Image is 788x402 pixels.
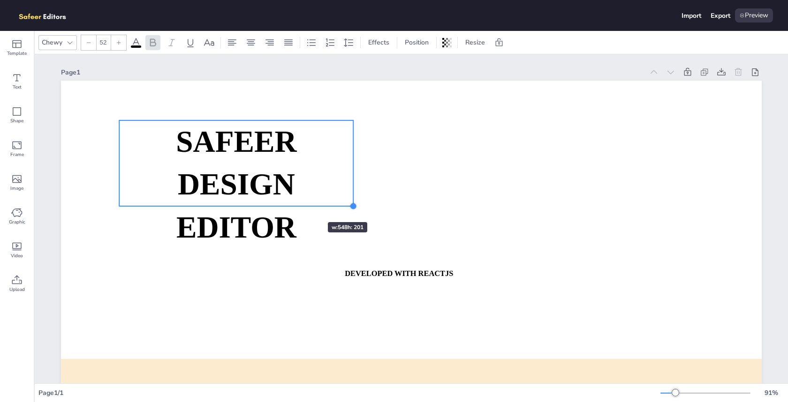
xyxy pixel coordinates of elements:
[10,117,23,125] span: Shape
[9,286,25,293] span: Upload
[403,38,431,47] span: Position
[38,388,660,397] div: Page 1 / 1
[7,50,27,57] span: Template
[366,38,391,47] span: Effects
[682,11,701,20] div: Import
[328,222,367,232] div: w: 548 h: 201
[10,151,24,158] span: Frame
[40,36,64,49] div: Chewy
[11,252,23,260] span: Video
[345,269,453,278] strong: DEVELOPED WITH REACTJS
[9,218,25,226] span: Graphic
[176,125,296,158] span: SAFEER
[15,8,80,22] img: logo.png
[463,38,487,47] span: Resize
[13,83,22,91] span: Text
[735,8,773,22] div: Preview
[760,388,782,397] div: 91 %
[176,167,296,244] span: DESIGN EDITOR
[711,11,730,20] div: Export
[10,185,23,192] span: Image
[61,68,644,77] div: Page 1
